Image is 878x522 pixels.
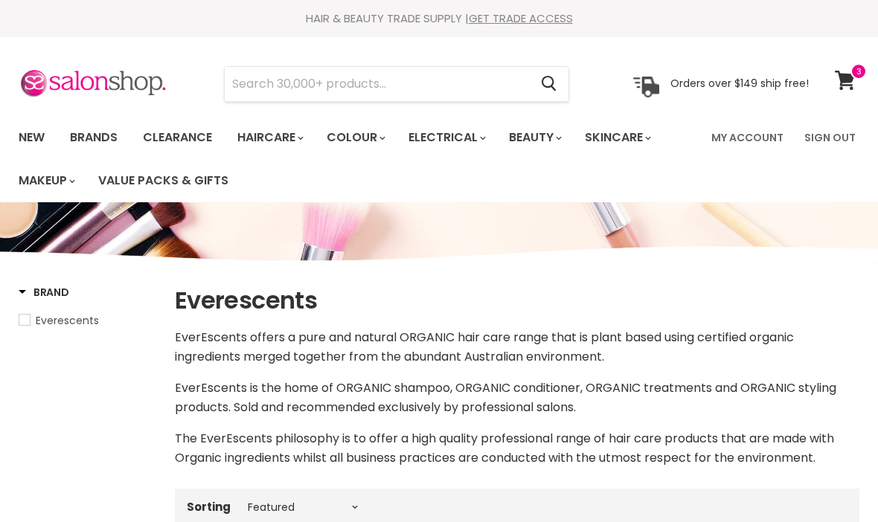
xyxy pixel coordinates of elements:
[469,10,573,26] a: GET TRADE ACCESS
[670,77,809,90] p: Orders over $149 ship free!
[19,312,156,329] a: Everescents
[187,500,231,513] label: Sorting
[87,165,240,196] a: Value Packs & Gifts
[397,122,495,153] a: Electrical
[795,122,865,153] a: Sign Out
[529,67,568,101] button: Search
[7,165,84,196] a: Makeup
[19,285,69,300] h3: Brand
[59,122,129,153] a: Brands
[702,122,792,153] a: My Account
[574,122,660,153] a: Skincare
[132,122,223,153] a: Clearance
[36,313,99,328] span: Everescents
[224,66,569,102] form: Product
[7,122,56,153] a: New
[498,122,571,153] a: Beauty
[175,378,859,417] p: EverEscents is the home of ORGANIC shampoo, ORGANIC conditioner, ORGANIC treatments and ORGANIC s...
[226,122,313,153] a: Haircare
[7,116,702,202] ul: Main menu
[175,429,859,468] p: The EverEscents philosophy is to offer a high quality professional range of hair care products th...
[225,67,529,101] input: Search
[315,122,394,153] a: Colour
[175,328,859,367] p: EverEscents offers a pure and natural ORGANIC hair care range that is plant based using certified...
[175,285,859,316] h1: Everescents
